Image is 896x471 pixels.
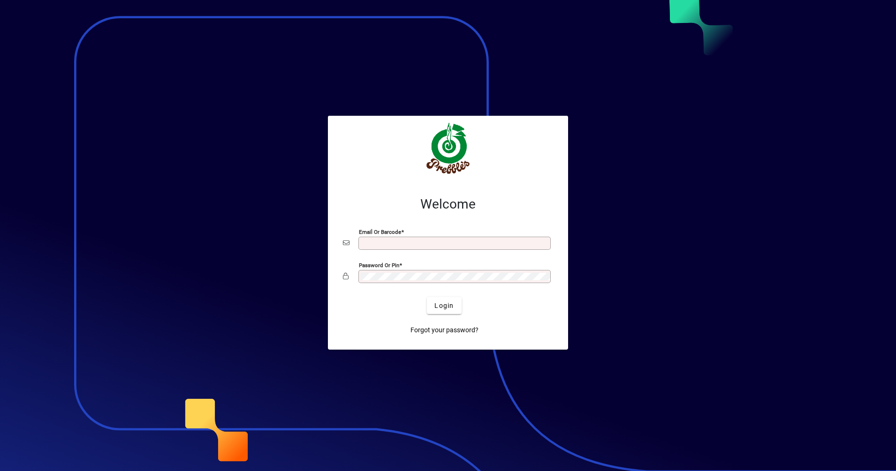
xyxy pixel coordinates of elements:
span: Login [434,301,454,311]
mat-label: Email or Barcode [359,229,401,235]
button: Login [427,297,461,314]
mat-label: Password or Pin [359,262,399,269]
a: Forgot your password? [407,321,482,338]
span: Forgot your password? [410,325,478,335]
h2: Welcome [343,196,553,212]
